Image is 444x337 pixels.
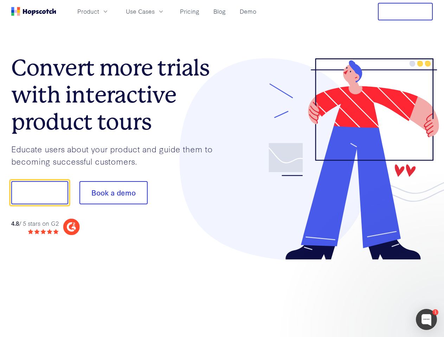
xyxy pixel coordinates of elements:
button: Product [73,6,113,17]
a: Demo [237,6,259,17]
span: Use Cases [126,7,155,16]
button: Show me! [11,181,68,204]
div: 1 [432,309,438,315]
div: / 5 stars on G2 [11,219,59,228]
button: Use Cases [122,6,169,17]
button: Free Trial [378,3,433,20]
a: Pricing [177,6,202,17]
button: Book a demo [79,181,148,204]
h1: Convert more trials with interactive product tours [11,54,222,135]
p: Educate users about your product and guide them to becoming successful customers. [11,143,222,167]
strong: 4.8 [11,219,19,227]
a: Home [11,7,56,16]
a: Blog [211,6,229,17]
span: Product [77,7,99,16]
